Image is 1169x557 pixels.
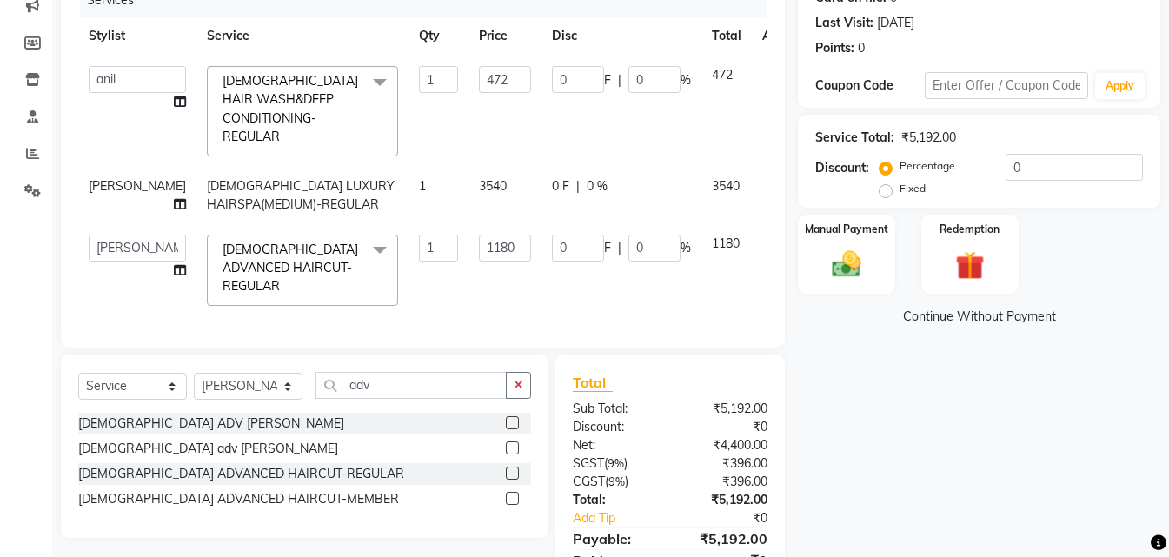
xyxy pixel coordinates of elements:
[670,418,780,436] div: ₹0
[608,456,624,470] span: 9%
[604,71,611,90] span: F
[670,436,780,454] div: ₹4,400.00
[223,242,358,295] span: [DEMOGRAPHIC_DATA] ADVANCED HAIRCUT-REGULAR
[315,372,507,399] input: Search or Scan
[900,158,955,174] label: Percentage
[608,474,625,488] span: 9%
[573,455,604,471] span: SGST
[207,178,395,212] span: [DEMOGRAPHIC_DATA] LUXURY HAIRSPA(MEDIUM)-REGULAR
[681,71,691,90] span: %
[78,440,338,458] div: [DEMOGRAPHIC_DATA] adv [PERSON_NAME]
[419,178,426,194] span: 1
[280,278,288,294] a: x
[712,67,733,83] span: 472
[940,222,1000,237] label: Redemption
[618,239,621,257] span: |
[815,159,869,177] div: Discount:
[815,39,854,57] div: Points:
[408,17,468,56] th: Qty
[468,17,541,56] th: Price
[946,248,993,283] img: _gift.svg
[900,181,926,196] label: Fixed
[823,248,870,281] img: _cash.svg
[670,473,780,491] div: ₹396.00
[712,178,740,194] span: 3540
[223,73,358,144] span: [DEMOGRAPHIC_DATA] HAIR WASH&DEEP CONDITIONING-REGULAR
[670,400,780,418] div: ₹5,192.00
[877,14,914,32] div: [DATE]
[560,528,670,549] div: Payable:
[560,509,689,527] a: Add Tip
[752,17,809,56] th: Action
[78,490,399,508] div: [DEMOGRAPHIC_DATA] ADVANCED HAIRCUT-MEMBER
[858,39,865,57] div: 0
[479,178,507,194] span: 3540
[573,374,613,392] span: Total
[573,474,605,489] span: CGST
[1095,73,1145,99] button: Apply
[560,454,670,473] div: ( )
[604,239,611,257] span: F
[78,17,196,56] th: Stylist
[280,129,288,144] a: x
[805,222,888,237] label: Manual Payment
[78,414,344,433] div: [DEMOGRAPHIC_DATA] ADV [PERSON_NAME]
[801,308,1157,326] a: Continue Without Payment
[701,17,752,56] th: Total
[560,473,670,491] div: ( )
[78,465,404,483] div: [DEMOGRAPHIC_DATA] ADVANCED HAIRCUT-REGULAR
[196,17,408,56] th: Service
[670,528,780,549] div: ₹5,192.00
[815,14,873,32] div: Last Visit:
[815,76,925,95] div: Coupon Code
[815,129,894,147] div: Service Total:
[560,400,670,418] div: Sub Total:
[541,17,701,56] th: Disc
[618,71,621,90] span: |
[560,491,670,509] div: Total:
[552,177,569,196] span: 0 F
[576,177,580,196] span: |
[712,235,740,251] span: 1180
[670,491,780,509] div: ₹5,192.00
[587,177,608,196] span: 0 %
[688,509,780,527] div: ₹0
[89,178,186,194] span: [PERSON_NAME]
[560,418,670,436] div: Discount:
[670,454,780,473] div: ₹396.00
[901,129,956,147] div: ₹5,192.00
[925,72,1088,99] input: Enter Offer / Coupon Code
[681,239,691,257] span: %
[560,436,670,454] div: Net:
